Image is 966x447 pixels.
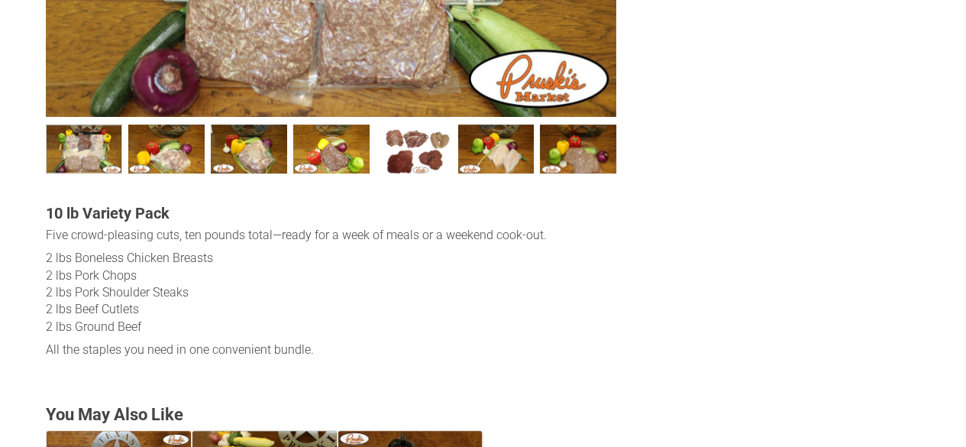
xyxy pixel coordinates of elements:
[46,125,122,173] a: 10 lb Seniors &amp; Singles Bundles 0
[46,267,616,284] div: 2 lbs Pork Chops
[293,125,370,173] a: Seniors &amp; Singles Bundles004 3
[46,227,616,244] div: Five crowd-pleasing cuts, ten pounds total—ready for a week of meals or a weekend cook-out.
[46,250,616,267] div: 2 lbs Boneless Chicken Breasts
[540,125,616,173] a: Seniors &amp; Singles Bundles007 6
[458,125,535,173] a: Seniors &amp; Singles Bundles006 5
[46,404,920,426] div: You May Also Like
[211,125,287,173] a: Seniors &amp; Singles Bundles003 2
[46,319,616,335] div: 2 lbs Ground Beef
[376,125,452,173] a: Seniors &amp; Singles Bundles005 4
[46,202,616,224] div: 10 lb Variety Pack
[46,301,616,318] div: 2 lbs Beef Cutlets
[128,125,205,173] a: Seniors &amp; Singles Bundles002 1
[46,284,616,301] div: 2 lbs Pork Shoulder Steaks
[46,342,616,358] div: All the staples you need in one convenient bundle.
